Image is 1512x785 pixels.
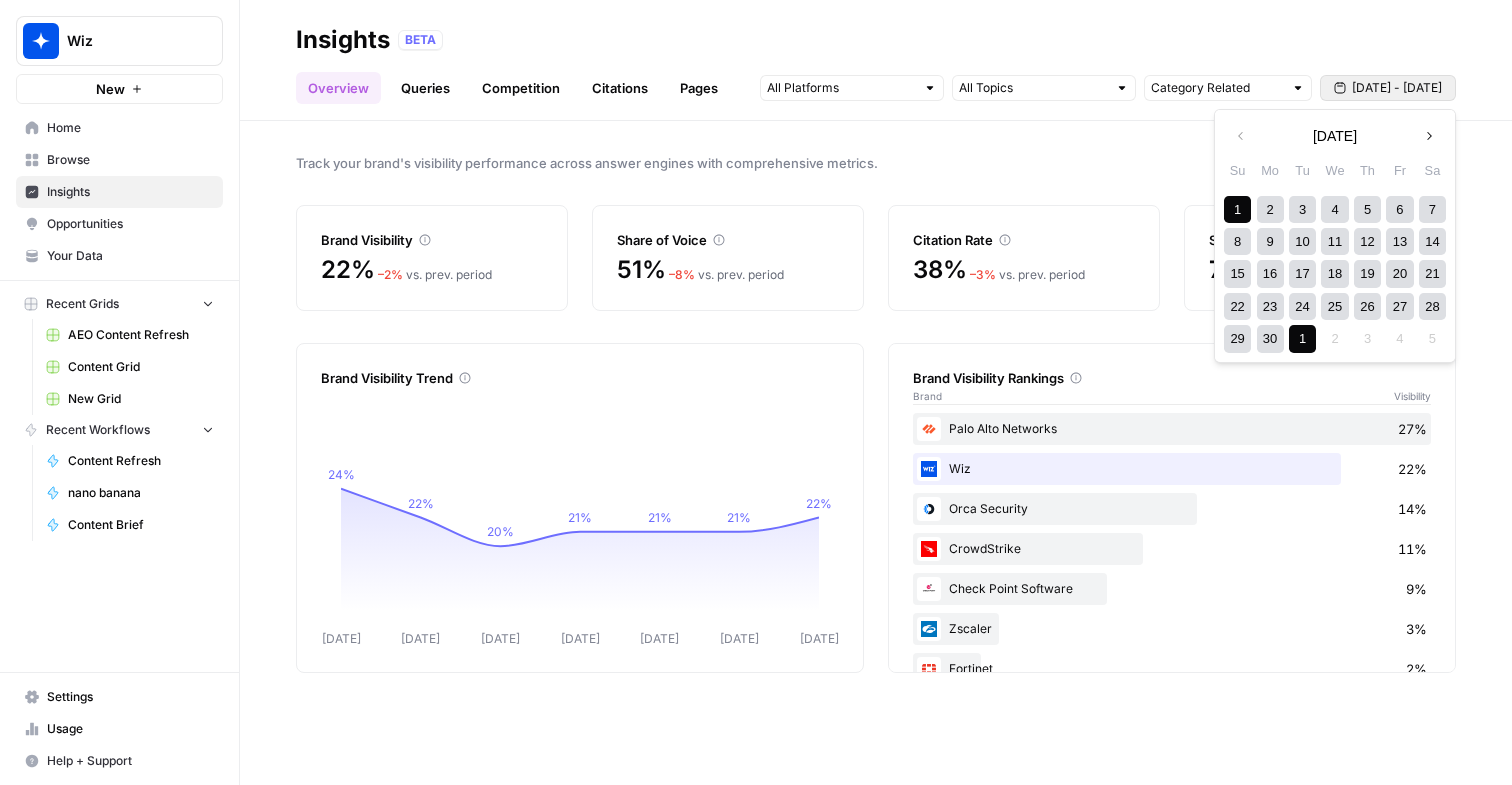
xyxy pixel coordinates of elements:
[913,368,1431,388] div: Brand Visibility Rankings
[917,617,941,641] img: hv1t4mzblseow2zemmsjvsg3gxzu
[1419,325,1446,352] div: Not available Saturday, July 5th, 2025
[398,30,443,50] div: BETA
[1398,499,1427,519] span: 14%
[1289,325,1316,352] div: Choose Tuesday, July 1st, 2025
[16,176,223,208] a: Insights
[470,72,572,104] a: Competition
[1221,193,1448,355] div: month 2025-06
[1321,228,1348,255] div: Choose Wednesday, June 11th, 2025
[378,267,403,282] span: – 2 %
[913,254,966,286] span: 38%
[68,452,214,470] span: Content Refresh
[37,351,223,383] a: Content Grid
[322,631,361,646] tspan: [DATE]
[1321,260,1348,287] div: Choose Wednesday, June 18th, 2025
[47,151,214,169] span: Browse
[68,484,214,502] span: nano banana
[47,247,214,265] span: Your Data
[96,79,125,99] span: New
[1394,388,1431,404] span: Visibility
[561,631,600,646] tspan: [DATE]
[1386,260,1413,287] div: Choose Friday, June 20th, 2025
[16,208,223,240] a: Opportunities
[296,72,381,104] a: Overview
[1419,196,1446,223] div: Choose Saturday, June 7th, 2025
[37,383,223,415] a: New Grid
[917,657,941,681] img: 5ao39pf59ponc34zohpif5o3p7f5
[16,681,223,713] a: Settings
[727,510,751,525] tspan: 21%
[1214,109,1456,363] div: [DATE] - [DATE]
[800,631,839,646] tspan: [DATE]
[1224,196,1251,223] div: Choose Sunday, June 1st, 2025
[16,713,223,745] a: Usage
[1406,659,1427,679] span: 2%
[580,72,660,104] a: Citations
[669,266,784,284] div: vs. prev. period
[47,119,214,137] span: Home
[1406,619,1427,639] span: 3%
[1320,75,1456,101] button: [DATE] - [DATE]
[959,78,1107,98] input: All Topics
[46,295,119,313] span: Recent Grids
[16,16,223,66] button: Workspace: Wiz
[68,326,214,344] span: AEO Content Refresh
[1209,230,1431,250] div: Sentiment Score
[1419,260,1446,287] div: Choose Saturday, June 21st, 2025
[296,24,390,56] div: Insights
[617,230,839,250] div: Share of Voice
[16,240,223,272] a: Your Data
[47,752,214,770] span: Help + Support
[47,688,214,706] span: Settings
[16,144,223,176] a: Browse
[408,496,434,511] tspan: 22%
[1321,196,1348,223] div: Choose Wednesday, June 4th, 2025
[1257,196,1284,223] div: Choose Monday, June 2nd, 2025
[1386,325,1413,352] div: Not available Friday, July 4th, 2025
[1386,157,1413,184] div: Fr
[1406,579,1427,599] span: 9%
[913,230,1135,250] div: Citation Rate
[1386,196,1413,223] div: Choose Friday, June 6th, 2025
[1224,260,1251,287] div: Choose Sunday, June 15th, 2025
[1321,157,1348,184] div: We
[1419,157,1446,184] div: Sa
[68,516,214,534] span: Content Brief
[1151,78,1283,98] input: Category Related
[1419,228,1446,255] div: Choose Saturday, June 14th, 2025
[767,78,915,98] input: All Platforms
[16,289,223,319] button: Recent Grids
[1398,459,1427,479] span: 22%
[16,74,223,104] button: New
[970,266,1085,284] div: vs. prev. period
[46,421,150,439] span: Recent Workflows
[68,390,214,408] span: New Grid
[1257,293,1284,320] div: Choose Monday, June 23rd, 2025
[1354,196,1381,223] div: Choose Thursday, June 5th, 2025
[617,254,665,286] span: 51%
[917,457,941,481] img: 29hcooo54t044ptb8zv7egpf874e
[1257,157,1284,184] div: Mo
[913,653,1431,685] div: Fortinet
[487,524,514,539] tspan: 20%
[37,445,223,477] a: Content Refresh
[296,153,1456,173] span: Track your brand's visibility performance across answer engines with comprehensive metrics.
[1257,228,1284,255] div: Choose Monday, June 9th, 2025
[1257,325,1284,352] div: Choose Monday, June 30th, 2025
[913,533,1431,565] div: CrowdStrike
[917,497,941,521] img: q9ybljv7fvbc7bdnmrqqr8epf5mg
[913,573,1431,605] div: Check Point Software
[1354,325,1381,352] div: Not available Thursday, July 3rd, 2025
[389,72,462,104] a: Queries
[1354,293,1381,320] div: Choose Thursday, June 26th, 2025
[568,510,592,525] tspan: 21%
[321,230,543,250] div: Brand Visibility
[1354,260,1381,287] div: Choose Thursday, June 19th, 2025
[37,319,223,351] a: AEO Content Refresh
[913,413,1431,445] div: Palo Alto Networks
[917,417,941,441] img: 7mwenlefrtq62fzq8cqjkyzkmz3a
[913,388,942,404] span: Brand
[1321,293,1348,320] div: Choose Wednesday, June 25th, 2025
[917,537,941,561] img: 6lsbuieibtzdauhmccp52s4utqr2
[970,267,996,282] span: – 3 %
